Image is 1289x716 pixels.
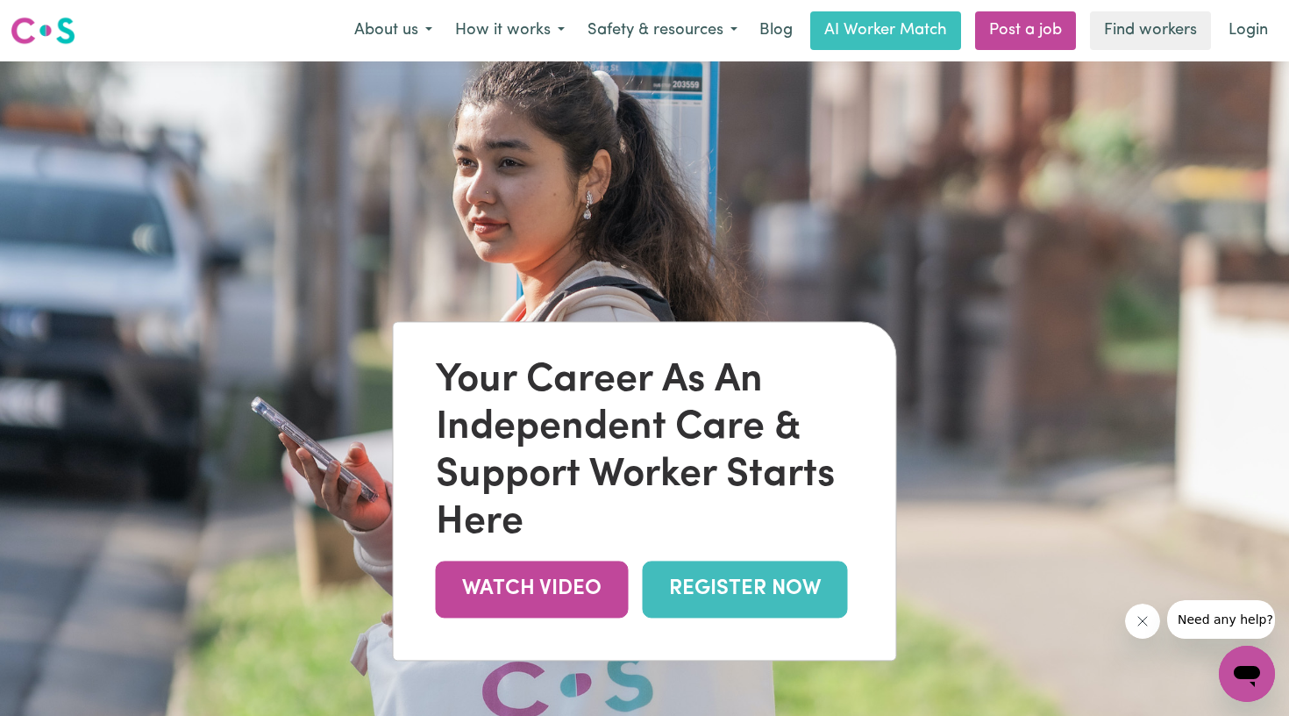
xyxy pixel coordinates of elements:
iframe: Button to launch messaging window [1219,646,1275,702]
a: Blog [749,11,803,50]
a: Login [1218,11,1278,50]
button: Safety & resources [576,12,749,49]
img: Careseekers logo [11,15,75,47]
a: REGISTER NOW [643,561,848,618]
a: WATCH VIDEO [436,561,629,618]
button: How it works [444,12,576,49]
a: Careseekers logo [11,11,75,51]
iframe: Close message [1125,604,1160,639]
iframe: Message from company [1167,600,1275,639]
a: Post a job [975,11,1076,50]
button: About us [343,12,444,49]
a: Find workers [1090,11,1211,50]
a: AI Worker Match [810,11,961,50]
div: Your Career As An Independent Care & Support Worker Starts Here [436,357,854,547]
